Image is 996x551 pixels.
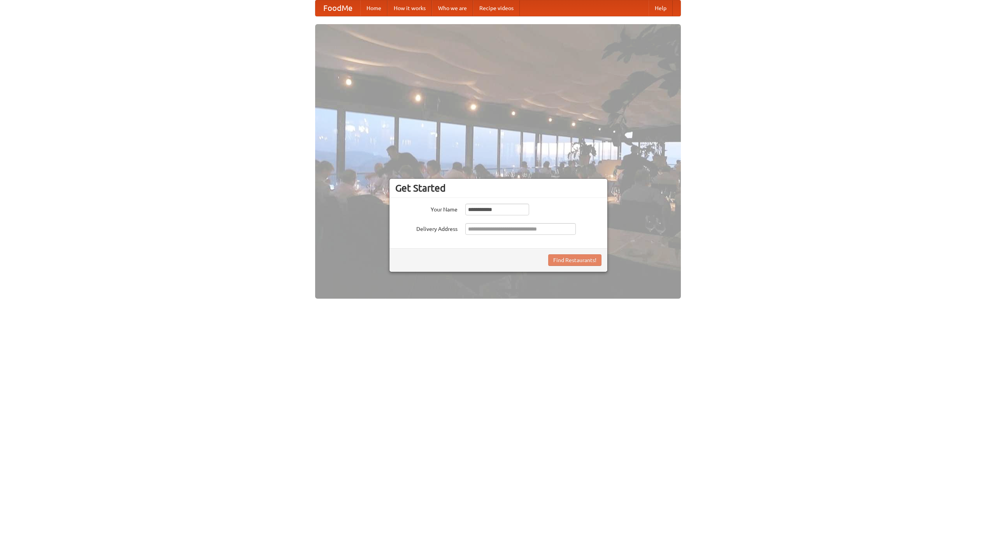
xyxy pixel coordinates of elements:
a: FoodMe [316,0,360,16]
label: Your Name [395,204,458,213]
h3: Get Started [395,182,601,194]
button: Find Restaurants! [548,254,601,266]
a: Home [360,0,388,16]
a: Who we are [432,0,473,16]
a: Recipe videos [473,0,520,16]
a: Help [649,0,673,16]
a: How it works [388,0,432,16]
label: Delivery Address [395,223,458,233]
